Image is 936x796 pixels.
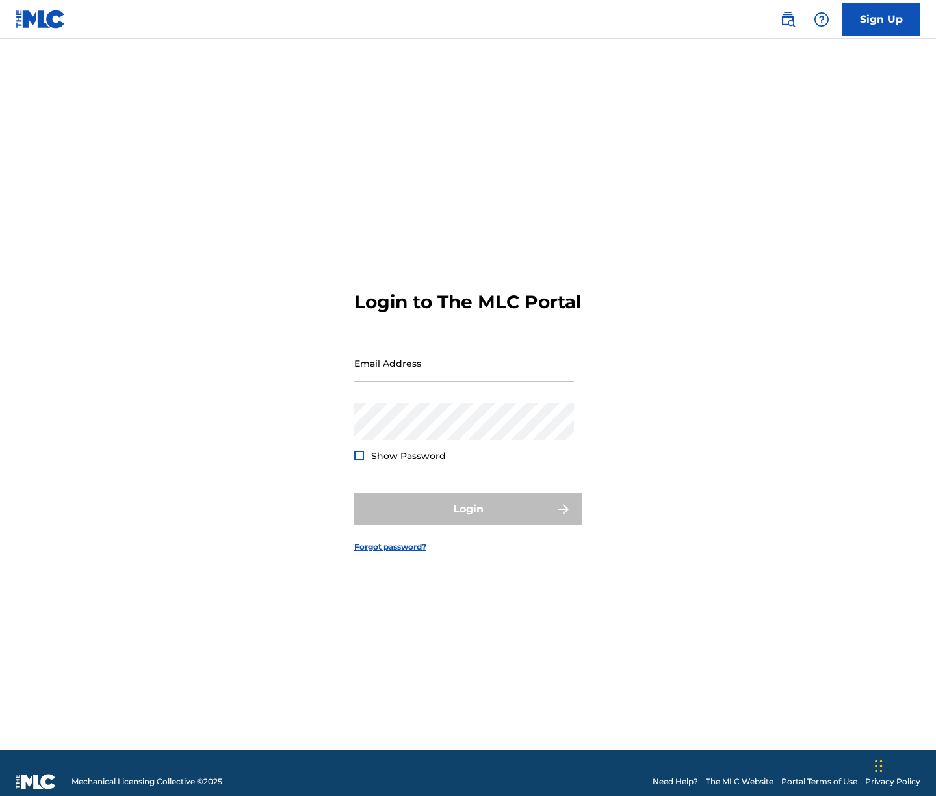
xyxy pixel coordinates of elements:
[865,776,920,788] a: Privacy Policy
[653,776,698,788] a: Need Help?
[16,10,66,29] img: MLC Logo
[775,7,801,33] a: Public Search
[16,774,56,789] img: logo
[875,747,883,786] div: Drag
[780,12,796,27] img: search
[371,450,446,462] span: Show Password
[814,12,829,27] img: help
[71,776,222,788] span: Mechanical Licensing Collective © 2025
[354,291,581,313] h3: Login to The MLC Portal
[706,776,773,788] a: The MLC Website
[842,3,920,36] a: Sign Up
[809,7,835,33] div: Help
[781,776,857,788] a: Portal Terms of Use
[871,734,936,796] iframe: Chat Widget
[354,541,426,553] a: Forgot password?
